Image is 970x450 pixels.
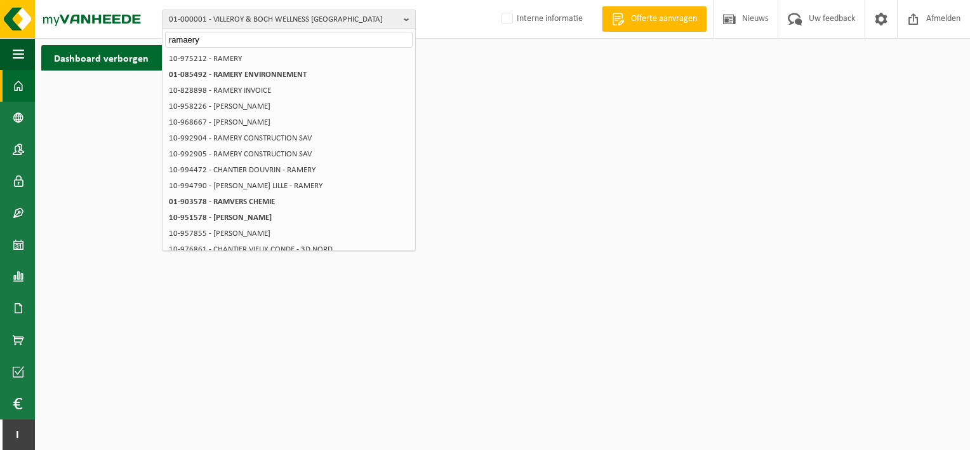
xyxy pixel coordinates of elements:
li: 10-992904 - RAMERY CONSTRUCTION SAV [165,130,413,146]
strong: 01-085492 - RAMERY ENVIRONNEMENT [169,71,307,79]
li: 10-958226 - [PERSON_NAME] [165,99,413,114]
li: 10-968667 - [PERSON_NAME] [165,114,413,130]
h2: Dashboard verborgen [41,45,161,70]
span: Offerte aanvragen [628,13,700,25]
label: Interne informatie [499,10,583,29]
input: Zoeken naar gekoppelde vestigingen [165,32,413,48]
strong: 10-951578 - [PERSON_NAME] [169,214,272,222]
li: 10-976861 - CHANTIER VIEUX CONDE - 3D NORD [165,242,413,257]
button: 01-000001 - VILLEROY & BOCH WELLNESS [GEOGRAPHIC_DATA] [162,10,416,29]
li: 10-975212 - RAMERY [165,51,413,67]
li: 10-992905 - RAMERY CONSTRUCTION SAV [165,146,413,162]
li: 10-828898 - RAMERY INVOICE [165,83,413,99]
li: 10-994790 - [PERSON_NAME] LILLE - RAMERY [165,178,413,194]
span: 01-000001 - VILLEROY & BOCH WELLNESS [GEOGRAPHIC_DATA] [169,10,399,29]
li: 10-994472 - CHANTIER DOUVRIN - RAMERY [165,162,413,178]
strong: 01-903578 - RAMVERS CHEMIE [169,198,275,206]
a: Offerte aanvragen [602,6,707,32]
li: 10-957855 - [PERSON_NAME] [165,226,413,242]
